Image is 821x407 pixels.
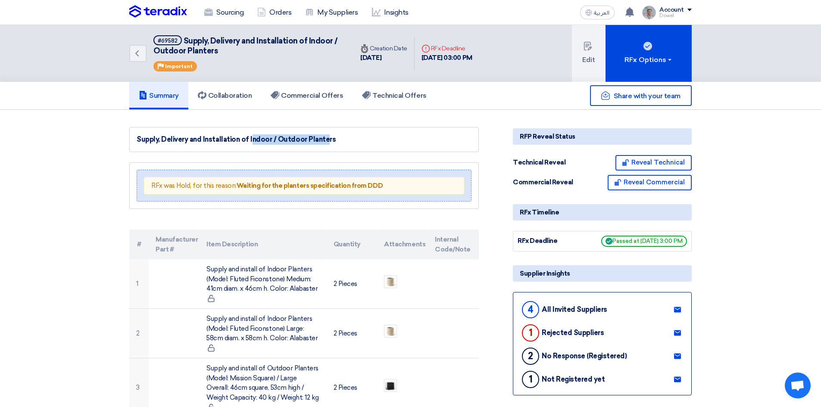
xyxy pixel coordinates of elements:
[250,3,298,22] a: Orders
[298,3,365,22] a: My Suppliers
[542,352,627,360] div: No Response (Registered)
[149,230,200,259] th: Manufacturer Part #
[200,259,326,309] td: Supply and install of Indoor Planters (Model: Fluted Ficonstone) Medium: 41cm diam. x 46cm h. Col...
[384,380,396,391] img: Mission_Square_Planters_1745848267885.jpg
[237,182,383,190] strong: Waiting for the planters specification from DDD
[522,371,539,388] div: 1
[144,177,464,195] div: RFx was Hold, for this reason:
[129,230,149,259] th: #
[377,230,428,259] th: Attachments
[580,6,615,19] button: العربية
[614,92,681,100] span: Share with your team
[271,91,343,100] h5: Commercial Offers
[601,236,687,247] span: Passed at [DATE] 3:00 PM
[642,6,656,19] img: IMG_1753965247717.jpg
[129,309,149,358] td: 2
[513,158,578,168] div: Technical Reveal
[659,13,692,18] div: Dowel
[615,155,692,171] button: Reveal Technical
[572,25,606,82] button: Edit
[153,36,338,56] span: Supply, Delivery and Installation of Indoor / Outdoor Planters
[518,236,582,246] div: RFx Deadline
[129,5,187,18] img: Teradix logo
[362,91,426,100] h5: Technical Offers
[384,276,396,288] img: Fluted_Ficonstone_IndoorOutdoor_Planters_1745848082424.jpg
[421,44,472,53] div: RFx Deadline
[153,35,343,56] h5: Supply, Delivery and Installation of Indoor / Outdoor Planters
[542,305,607,314] div: All Invited Suppliers
[428,230,479,259] th: Internal Code/Note
[327,309,378,358] td: 2 Pieces
[129,259,149,309] td: 1
[139,91,179,100] h5: Summary
[353,82,436,109] a: Technical Offers
[785,373,811,398] div: Open chat
[158,38,178,43] div: #69582
[542,329,604,337] div: Rejected Suppliers
[200,230,326,259] th: Item Description
[188,82,262,109] a: Collaboration
[606,25,692,82] button: RFx Options
[513,265,692,282] div: Supplier Insights
[513,128,692,145] div: RFP Reveal Status
[384,325,396,337] img: Fluted_Ficonstone_IndoorOutdoor_Planters_1745848135481.jpg
[513,177,578,187] div: Commercial Reveal
[522,324,539,342] div: 1
[129,82,188,109] a: Summary
[522,301,539,318] div: 4
[624,55,673,65] div: RFx Options
[594,10,609,16] span: العربية
[421,53,472,63] div: [DATE] 03:00 PM
[327,230,378,259] th: Quantity
[608,175,692,190] button: Reveal Commercial
[365,3,415,22] a: Insights
[360,44,407,53] div: Creation Date
[659,6,684,14] div: Account
[327,259,378,309] td: 2 Pieces
[137,134,471,145] div: Supply, Delivery and Installation of Indoor / Outdoor Planters
[200,309,326,358] td: Supply and install of Indoor Planters (Model: Fluted Ficonstone) Large: 58cm diam. x 58cm h. Colo...
[542,375,605,383] div: Not Registered yet
[513,204,692,221] div: RFx Timeline
[165,63,193,69] span: Important
[522,348,539,365] div: 2
[198,91,252,100] h5: Collaboration
[261,82,353,109] a: Commercial Offers
[360,53,407,63] div: [DATE]
[197,3,250,22] a: Sourcing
